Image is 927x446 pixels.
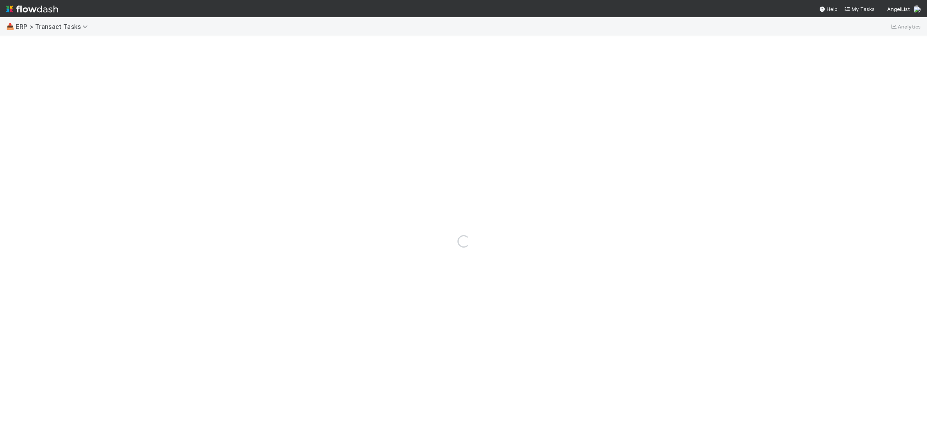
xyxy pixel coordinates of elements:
a: Analytics [890,22,921,31]
img: logo-inverted-e16ddd16eac7371096b0.svg [6,2,58,16]
span: AngelList [887,6,910,12]
span: My Tasks [844,6,875,12]
span: ERP > Transact Tasks [16,23,92,30]
span: 📥 [6,23,14,30]
a: My Tasks [844,5,875,13]
img: avatar_f5fedbe2-3a45-46b0-b9bb-d3935edf1c24.png [913,5,921,13]
div: Help [819,5,838,13]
